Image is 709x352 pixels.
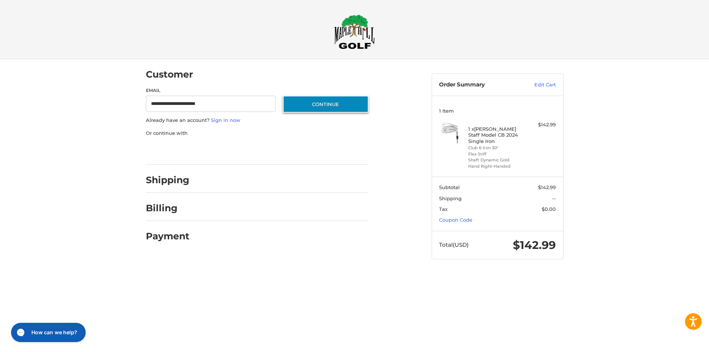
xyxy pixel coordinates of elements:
span: -- [552,195,556,201]
h4: 1 x [PERSON_NAME] Staff Model CB 2024 Single Iron [468,126,525,144]
li: Hand Right-Handed [468,163,525,170]
iframe: Gorgias live chat messenger [7,320,88,345]
div: $142.99 [527,121,556,129]
h2: Billing [146,202,189,214]
span: $0.00 [542,206,556,212]
iframe: PayPal-venmo [268,144,324,157]
p: Or continue with [146,130,369,137]
h3: 1 Item [439,108,556,114]
span: Subtotal [439,184,460,190]
img: Maple Hill Golf [334,14,375,49]
a: Coupon Code [439,217,472,223]
iframe: PayPal-paylater [206,144,261,157]
span: $142.99 [538,184,556,190]
li: Shaft Dynamic Gold [468,157,525,163]
a: Sign in now [211,117,240,123]
p: Already have an account? [146,117,369,124]
h2: Payment [146,230,189,242]
h3: Order Summary [439,81,518,89]
span: Tax [439,206,448,212]
span: Total (USD) [439,241,469,248]
span: Shipping [439,195,462,201]
label: Email [146,87,276,94]
li: Club 6 Iron 30° [468,145,525,151]
h2: Customer [146,69,193,80]
a: Edit Cart [518,81,556,89]
iframe: Google Customer Reviews [648,332,709,352]
li: Flex Stiff [468,151,525,157]
button: Continue [283,96,369,113]
iframe: PayPal-paypal [143,144,199,157]
span: $142.99 [513,238,556,252]
h2: Shipping [146,174,189,186]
